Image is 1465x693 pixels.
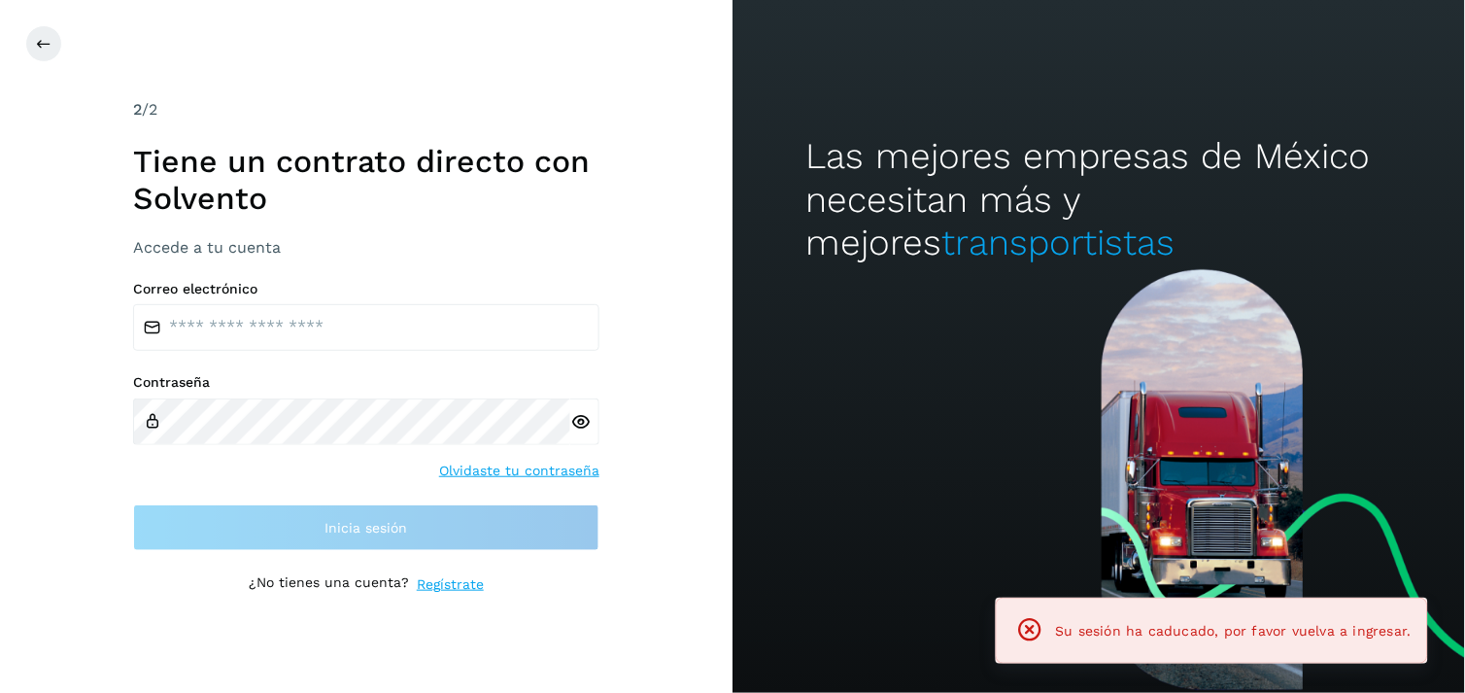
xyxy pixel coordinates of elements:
span: transportistas [941,222,1175,263]
span: Inicia sesión [325,521,408,535]
a: Regístrate [417,574,484,595]
h3: Accede a tu cuenta [133,238,599,257]
span: 2 [133,100,142,119]
p: ¿No tienes una cuenta? [249,574,409,595]
h2: Las mejores empresas de México necesitan más y mejores [805,135,1391,264]
label: Contraseña [133,374,599,391]
a: Olvidaste tu contraseña [439,461,599,481]
span: Su sesión ha caducado, por favor vuelva a ingresar. [1056,623,1412,639]
button: Inicia sesión [133,504,599,551]
label: Correo electrónico [133,281,599,297]
div: /2 [133,98,599,121]
h1: Tiene un contrato directo con Solvento [133,143,599,218]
